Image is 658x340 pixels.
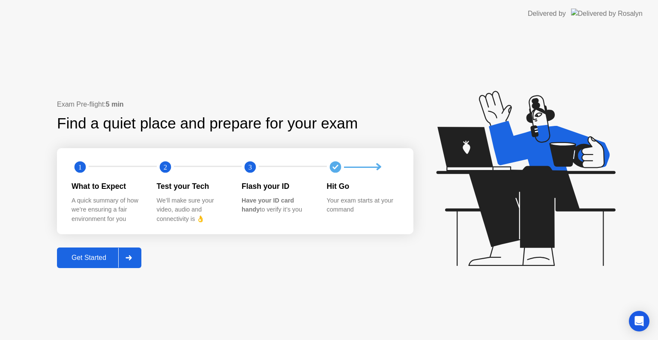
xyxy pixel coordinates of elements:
div: Test your Tech [157,181,228,192]
b: Have your ID card handy [242,197,294,213]
button: Get Started [57,248,141,268]
div: Your exam starts at your command [327,196,398,215]
div: Exam Pre-flight: [57,99,413,110]
text: 1 [78,163,82,171]
div: Flash your ID [242,181,313,192]
div: Get Started [60,254,118,262]
text: 2 [163,163,167,171]
div: Hit Go [327,181,398,192]
div: to verify it’s you [242,196,313,215]
div: Find a quiet place and prepare for your exam [57,112,359,135]
div: Delivered by [528,9,566,19]
img: Delivered by Rosalyn [571,9,643,18]
b: 5 min [106,101,124,108]
div: A quick summary of how we’re ensuring a fair environment for you [72,196,143,224]
text: 3 [248,163,252,171]
div: Open Intercom Messenger [629,311,649,331]
div: We’ll make sure your video, audio and connectivity is 👌 [157,196,228,224]
div: What to Expect [72,181,143,192]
